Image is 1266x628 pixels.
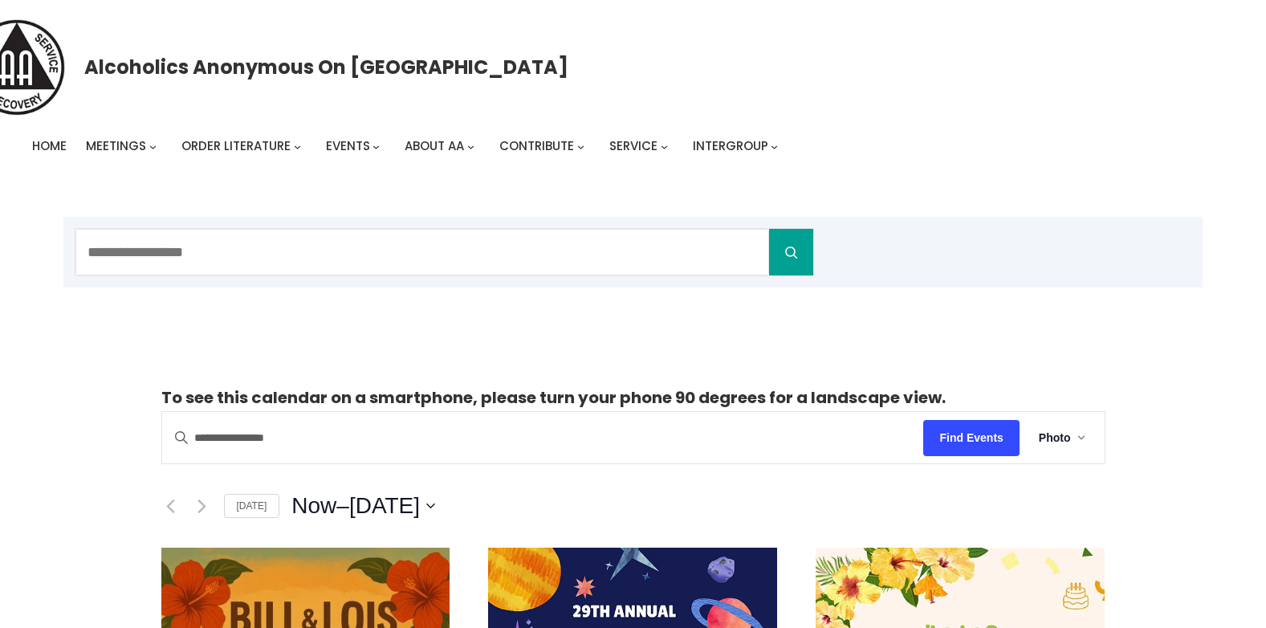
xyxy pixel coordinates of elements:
[86,135,146,157] a: Meetings
[86,137,146,154] span: Meetings
[467,143,474,150] button: About AA submenu
[499,135,574,157] a: Contribute
[771,143,778,150] button: Intergroup submenu
[577,143,584,150] button: Contribute submenu
[1113,177,1154,217] a: Login
[161,496,181,516] a: Previous Events
[294,143,301,150] button: Order Literature submenu
[224,494,280,519] a: [DATE]
[193,496,212,516] a: Next Events
[32,135,784,157] nav: Intergroup
[1039,429,1071,447] span: Photo
[923,420,1019,456] button: Find Events
[661,143,668,150] button: Service submenu
[162,413,924,463] input: Enter Keyword. Search for events by Keyword.
[326,137,370,154] span: Events
[405,137,464,154] span: About AA
[693,137,768,154] span: Intergroup
[149,143,157,150] button: Meetings submenu
[349,490,420,522] span: [DATE]
[32,137,67,154] span: Home
[1173,182,1203,213] button: Cart
[405,135,464,157] a: About AA
[1020,412,1105,463] button: Photo
[336,490,349,522] span: –
[291,490,336,522] span: Now
[84,50,568,84] a: Alcoholics Anonymous on [GEOGRAPHIC_DATA]
[181,137,291,154] span: Order Literature
[499,137,574,154] span: Contribute
[161,386,946,409] strong: To see this calendar on a smartphone, please turn your phone 90 degrees for a landscape view.
[32,135,67,157] a: Home
[693,135,768,157] a: Intergroup
[326,135,370,157] a: Events
[769,229,813,275] button: Search
[609,135,657,157] a: Service
[609,137,657,154] span: Service
[291,490,435,522] button: Click to toggle datepicker
[372,143,380,150] button: Events submenu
